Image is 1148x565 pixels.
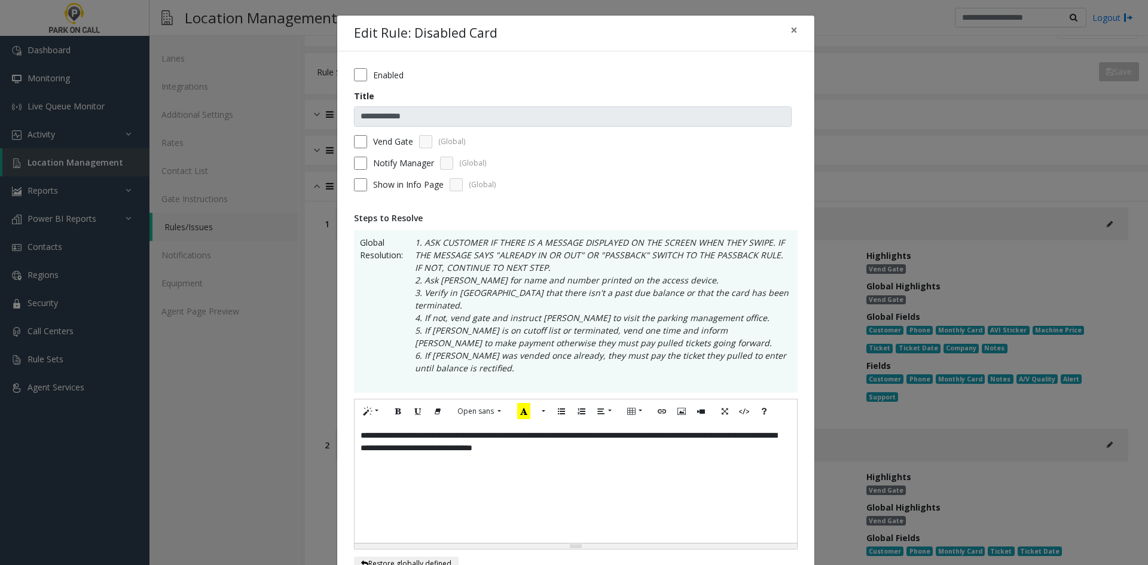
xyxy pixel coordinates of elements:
[354,90,374,102] label: Title
[388,402,408,421] button: Bold (CTRL+B)
[551,402,572,421] button: Unordered list (CTRL+SHIFT+NUM7)
[571,402,591,421] button: Ordered list (CTRL+SHIFT+NUM8)
[715,402,735,421] button: Full Screen
[354,24,497,43] h4: Edit Rule: Disabled Card
[358,402,385,421] button: Style
[536,402,548,421] button: More Color
[671,402,692,421] button: Picture
[403,236,792,387] p: 1. ASK CUSTOMER IF THERE IS A MESSAGE DISPLAYED ON THE SCREEN WHEN THEY SWIPE. IF THE MESSAGE SAY...
[438,136,465,147] span: (Global)
[754,402,774,421] button: Help
[691,402,712,421] button: Video
[360,236,403,387] span: Global Resolution:
[591,402,618,421] button: Paragraph
[355,543,797,549] div: Resize
[373,135,413,148] label: Vend Gate
[469,179,496,190] span: (Global)
[457,406,494,416] span: Open sans
[428,402,448,421] button: Remove Font Style (CTRL+\)
[373,178,444,191] span: Show in Info Page
[652,402,672,421] button: Link (CTRL+K)
[408,402,428,421] button: Underline (CTRL+U)
[451,402,508,420] button: Font Family
[459,158,486,169] span: (Global)
[354,212,798,224] div: Steps to Resolve
[782,16,806,45] button: Close
[734,402,755,421] button: Code View
[621,402,649,421] button: Table
[373,157,434,169] label: Notify Manager
[373,69,404,81] label: Enabled
[511,402,537,421] button: Recent Color
[790,22,798,38] span: ×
